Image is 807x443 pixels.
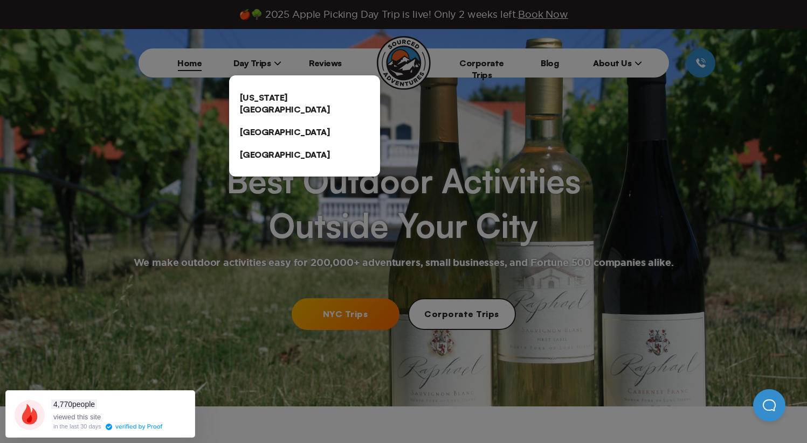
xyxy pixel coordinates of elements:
span: viewed this site [53,413,101,421]
iframe: Help Scout Beacon - Open [753,389,785,421]
a: [GEOGRAPHIC_DATA] [229,121,380,143]
span: people [51,399,97,409]
span: 4,770 [53,400,72,409]
div: in the last 30 days [53,424,101,430]
a: [US_STATE][GEOGRAPHIC_DATA] [229,86,380,121]
a: [GEOGRAPHIC_DATA] [229,143,380,166]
